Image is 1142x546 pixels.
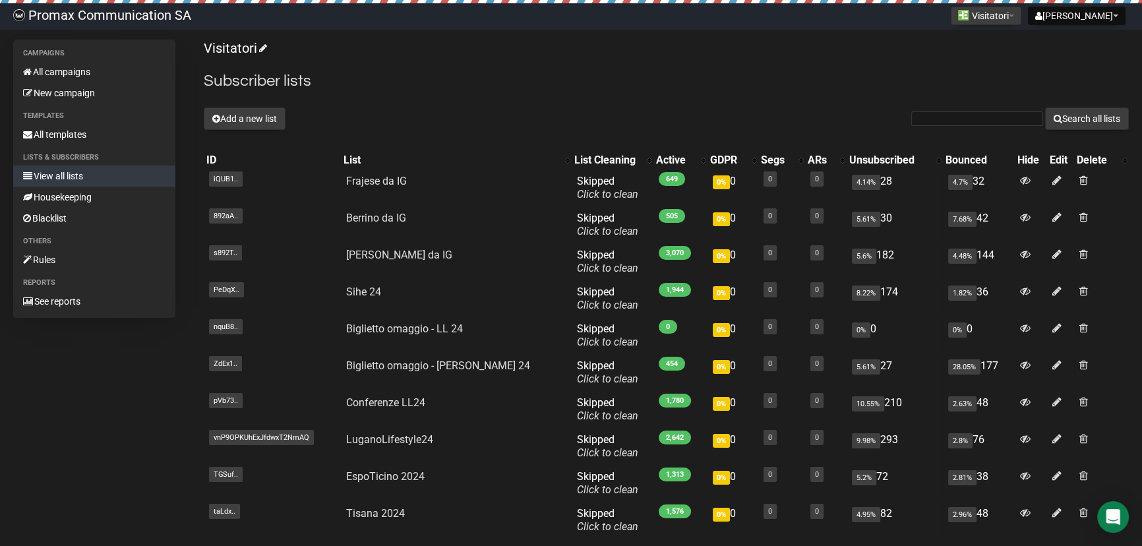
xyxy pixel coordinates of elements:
td: 36 [943,280,1015,317]
div: GDPR [710,154,745,167]
a: Click to clean [577,262,638,274]
li: Lists & subscribers [13,150,175,166]
a: Housekeeping [13,187,175,208]
a: 0 [768,322,772,331]
span: Skipped [577,470,638,496]
div: List [344,154,558,167]
td: 144 [943,243,1015,280]
a: Tisana 2024 [346,507,405,520]
span: 0% [948,322,967,338]
a: 0 [815,396,819,405]
span: 5.61% [852,212,880,227]
span: 4.48% [948,249,977,264]
th: Bounced: No sort applied, sorting is disabled [943,151,1015,169]
span: Skipped [577,396,638,422]
td: 0 [847,317,943,354]
a: 0 [768,433,772,442]
span: 5.6% [852,249,876,264]
span: 4.14% [852,175,880,190]
span: 1,576 [659,504,691,518]
a: 0 [815,507,819,516]
div: Active [656,154,694,167]
a: Click to clean [577,373,638,385]
span: 9.98% [852,433,880,448]
td: 0 [707,206,758,243]
span: 2.63% [948,396,977,411]
span: s892T.. [209,245,242,260]
li: Reports [13,275,175,291]
span: 2,642 [659,431,691,444]
span: 4.7% [948,175,973,190]
a: See reports [13,291,175,312]
a: [PERSON_NAME] da IG [346,249,452,261]
a: 0 [768,359,772,368]
span: 5.61% [852,359,880,375]
a: Berrino da IG [346,212,406,224]
span: 0% [713,397,730,411]
span: 0 [659,320,677,334]
div: Hide [1017,154,1044,167]
div: Bounced [946,154,1012,167]
td: 42 [943,206,1015,243]
td: 48 [943,391,1015,428]
span: Skipped [577,212,638,237]
span: 2.96% [948,507,977,522]
span: Skipped [577,433,638,459]
li: Others [13,233,175,249]
span: ZdEx1.. [209,356,242,371]
td: 72 [847,465,943,502]
a: 0 [768,286,772,294]
span: 0% [713,212,730,226]
td: 182 [847,243,943,280]
td: 210 [847,391,943,428]
a: 0 [815,470,819,479]
span: 892aA.. [209,208,243,224]
th: List: No sort applied, activate to apply an ascending sort [341,151,572,169]
th: Hide: No sort applied, sorting is disabled [1015,151,1047,169]
span: 2.8% [948,433,973,448]
a: 0 [768,470,772,479]
a: 0 [815,212,819,220]
div: Delete [1077,154,1116,167]
span: 1,780 [659,394,691,408]
th: GDPR: No sort applied, activate to apply an ascending sort [707,151,758,169]
td: 82 [847,502,943,539]
img: 88c7fc33e09b74c4e8267656e4bfd945 [13,9,25,21]
span: 0% [713,286,730,300]
td: 30 [847,206,943,243]
a: EspoTicino 2024 [346,470,425,483]
span: 0% [852,322,870,338]
span: 1.82% [948,286,977,301]
th: Segs: No sort applied, activate to apply an ascending sort [758,151,805,169]
button: Search all lists [1045,107,1129,130]
a: Click to clean [577,336,638,348]
span: 4.95% [852,507,880,522]
div: ID [206,154,338,167]
a: Click to clean [577,483,638,496]
a: 0 [815,175,819,183]
a: Click to clean [577,299,638,311]
span: 8.22% [852,286,880,301]
div: Unsubscribed [849,154,930,167]
span: 5.2% [852,470,876,485]
button: [PERSON_NAME] [1028,7,1126,25]
th: Edit: No sort applied, sorting is disabled [1046,151,1074,169]
th: Active: No sort applied, activate to apply an ascending sort [653,151,707,169]
td: 38 [943,465,1015,502]
td: 28 [847,169,943,206]
td: 293 [847,428,943,465]
div: ARs [808,154,833,167]
span: 2.81% [948,470,977,485]
a: All campaigns [13,61,175,82]
td: 174 [847,280,943,317]
li: Campaigns [13,45,175,61]
td: 0 [707,502,758,539]
span: 1,313 [659,468,691,481]
td: 32 [943,169,1015,206]
th: ARs: No sort applied, activate to apply an ascending sort [805,151,847,169]
span: 454 [659,357,685,371]
span: vnP9OPKUhExJfdwxT2NmAQ [209,430,314,445]
h2: Subscriber lists [204,69,1129,93]
span: Skipped [577,507,638,533]
th: List Cleaning: No sort applied, activate to apply an ascending sort [572,151,653,169]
